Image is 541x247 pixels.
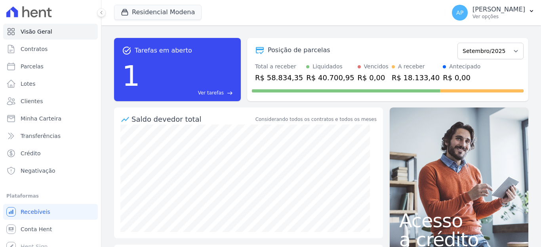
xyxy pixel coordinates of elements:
div: Vencidos [364,62,389,71]
a: Clientes [3,93,98,109]
span: Transferências [21,132,61,140]
a: Recebíveis [3,204,98,220]
div: Saldo devedor total [131,114,254,124]
a: Visão Geral [3,24,98,40]
span: task_alt [122,46,131,55]
span: Crédito [21,149,41,157]
span: AP [456,10,463,15]
span: Contratos [21,45,48,53]
span: Recebíveis [21,208,50,216]
div: Considerando todos os contratos e todos os meses [255,116,377,123]
a: Lotes [3,76,98,92]
span: east [227,90,233,96]
div: Antecipado [449,62,480,71]
div: R$ 18.133,40 [392,72,440,83]
div: A receber [398,62,425,71]
div: 1 [122,55,140,96]
div: Liquidados [312,62,343,71]
a: Ver tarefas east [143,89,233,96]
button: AP [PERSON_NAME] Ver opções [446,2,541,24]
a: Negativação [3,163,98,179]
div: Plataformas [6,191,95,201]
div: R$ 0,00 [358,72,389,83]
a: Crédito [3,145,98,161]
div: R$ 58.834,35 [255,72,303,83]
span: Acesso [399,211,519,230]
span: Lotes [21,80,36,88]
span: Tarefas em aberto [135,46,192,55]
button: Residencial Modena [114,5,202,20]
a: Contratos [3,41,98,57]
span: Visão Geral [21,28,52,36]
p: Ver opções [472,13,525,20]
a: Parcelas [3,58,98,74]
a: Conta Hent [3,221,98,237]
span: Clientes [21,97,43,105]
span: Parcelas [21,62,44,70]
p: [PERSON_NAME] [472,6,525,13]
div: Total a receber [255,62,303,71]
a: Minha Carteira [3,111,98,126]
span: Conta Hent [21,225,52,233]
span: Ver tarefas [198,89,224,96]
div: Posição de parcelas [268,45,330,55]
div: R$ 0,00 [443,72,480,83]
span: Negativação [21,167,55,175]
a: Transferências [3,128,98,144]
div: R$ 40.700,95 [306,72,354,83]
span: Minha Carteira [21,115,61,123]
